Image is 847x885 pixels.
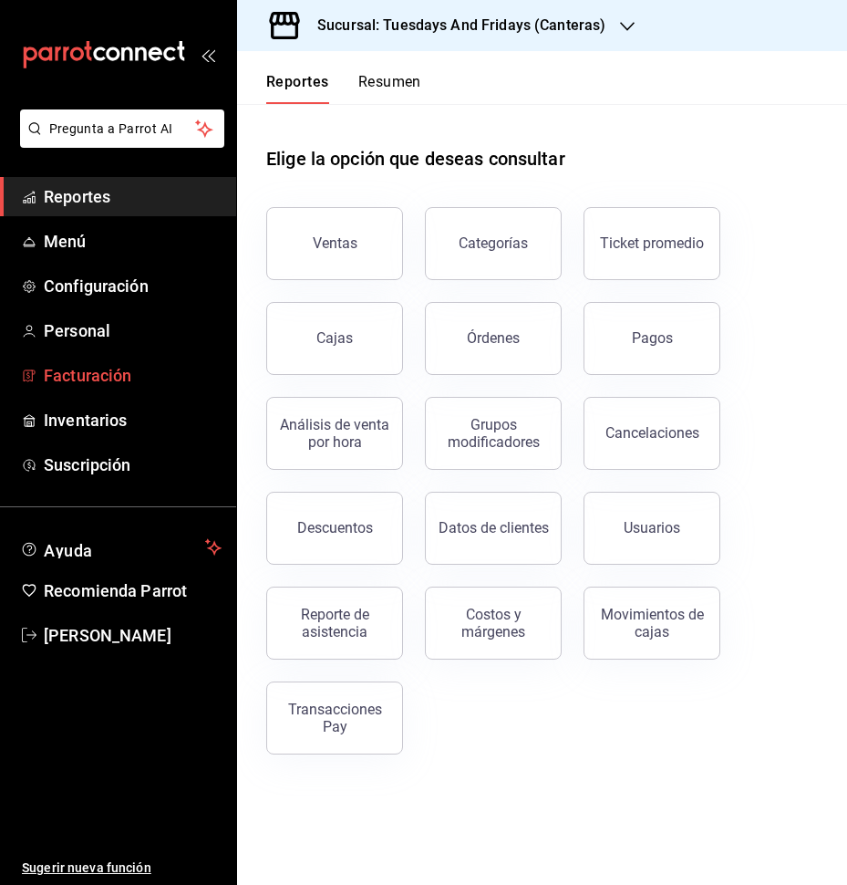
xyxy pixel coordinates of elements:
[425,302,562,375] button: Órdenes
[44,318,222,343] span: Personal
[595,606,708,640] div: Movimientos de cajas
[425,397,562,470] button: Grupos modificadores
[266,302,403,375] a: Cajas
[632,329,673,347] div: Pagos
[44,408,222,432] span: Inventarios
[44,578,222,603] span: Recomienda Parrot
[459,234,528,252] div: Categorías
[266,397,403,470] button: Análisis de venta por hora
[278,701,391,735] div: Transacciones Pay
[266,73,421,104] div: navigation tabs
[44,536,198,558] span: Ayuda
[44,274,222,298] span: Configuración
[266,587,403,660] button: Reporte de asistencia
[266,682,403,755] button: Transacciones Pay
[266,492,403,565] button: Descuentos
[266,207,403,280] button: Ventas
[600,234,704,252] div: Ticket promedio
[439,519,549,536] div: Datos de clientes
[303,15,605,36] h3: Sucursal: Tuesdays And Fridays (Canteras)
[437,606,550,640] div: Costos y márgenes
[20,109,224,148] button: Pregunta a Parrot AI
[266,73,329,104] button: Reportes
[437,416,550,451] div: Grupos modificadores
[358,73,421,104] button: Resumen
[44,184,222,209] span: Reportes
[425,492,562,565] button: Datos de clientes
[13,132,224,151] a: Pregunta a Parrot AI
[44,623,222,648] span: [PERSON_NAME]
[278,416,391,451] div: Análisis de venta por hora
[22,859,222,878] span: Sugerir nueva función
[584,302,720,375] button: Pagos
[425,207,562,280] button: Categorías
[624,519,680,536] div: Usuarios
[467,329,520,347] div: Órdenes
[44,363,222,388] span: Facturación
[297,519,373,536] div: Descuentos
[584,397,720,470] button: Cancelaciones
[313,234,357,252] div: Ventas
[584,492,720,565] button: Usuarios
[584,587,720,660] button: Movimientos de cajas
[316,328,354,349] div: Cajas
[44,229,222,254] span: Menú
[49,120,196,139] span: Pregunta a Parrot AI
[278,606,391,640] div: Reporte de asistencia
[584,207,720,280] button: Ticket promedio
[425,587,562,660] button: Costos y márgenes
[266,145,565,172] h1: Elige la opción que deseas consultar
[605,424,699,442] div: Cancelaciones
[44,453,222,477] span: Suscripción
[201,47,215,62] button: open_drawer_menu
